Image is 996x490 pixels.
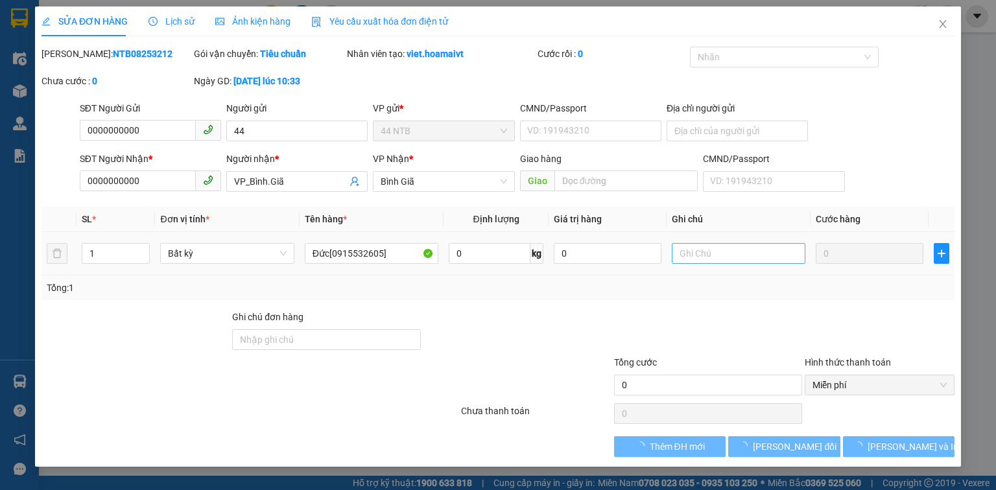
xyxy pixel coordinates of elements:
[614,436,726,457] button: Thêm ĐH mới
[203,175,213,185] span: phone
[816,214,860,224] span: Cước hàng
[554,214,602,224] span: Giá trị hàng
[305,243,438,264] input: VD: Bàn, Ghế
[47,281,385,295] div: Tổng: 1
[381,121,506,141] span: 44 NTB
[311,16,448,27] span: Yêu cầu xuất hóa đơn điện tử
[538,47,687,61] div: Cước rồi :
[460,404,612,426] div: Chưa thanh toán
[347,47,535,61] div: Nhân viên tạo:
[667,101,808,115] div: Địa chỉ người gửi
[373,154,409,164] span: VP Nhận
[350,176,360,187] span: user-add
[82,214,92,224] span: SL
[41,16,128,27] span: SỬA ĐƠN HÀNG
[260,49,306,59] b: Tiêu chuẩn
[311,17,322,27] img: icon
[194,47,344,61] div: Gói vận chuyển:
[215,16,290,27] span: Ảnh kiện hàng
[139,246,147,253] span: up
[41,47,191,61] div: [PERSON_NAME]:
[203,124,213,135] span: phone
[381,172,506,191] span: Bình Giã
[233,76,300,86] b: [DATE] lúc 10:33
[41,17,51,26] span: edit
[667,207,811,232] th: Ghi chú
[938,19,948,29] span: close
[739,441,753,450] span: loading
[816,243,923,264] input: 0
[519,101,661,115] div: CMND/Passport
[868,439,958,454] span: [PERSON_NAME] và In
[578,49,583,59] b: 0
[530,243,543,264] span: kg
[728,436,840,457] button: [PERSON_NAME] đổi
[80,101,221,115] div: SĐT Người Gửi
[635,441,649,450] span: loading
[672,243,805,264] input: Ghi Chú
[168,244,286,263] span: Bất kỳ
[113,49,172,59] b: NTB08253212
[47,243,67,264] button: delete
[194,74,344,88] div: Ngày GD:
[139,255,147,262] span: down
[812,375,947,395] span: Miễn phí
[160,214,209,224] span: Đơn vị tính
[41,74,191,88] div: Chưa cước :
[519,154,561,164] span: Giao hàng
[92,76,97,86] b: 0
[703,152,844,166] div: CMND/Passport
[135,253,149,263] span: Decrease Value
[554,170,698,191] input: Dọc đường
[519,170,554,191] span: Giao
[473,214,519,224] span: Định lượng
[934,248,949,259] span: plus
[853,441,868,450] span: loading
[805,357,891,367] label: Hình thức thanh toán
[135,244,149,253] span: Increase Value
[226,152,368,166] div: Người nhận
[148,17,158,26] span: clock-circle
[148,16,195,27] span: Lịch sử
[80,152,221,166] div: SĐT Người Nhận
[407,49,464,59] b: viet.hoamaivt
[925,6,961,43] button: Close
[934,243,949,264] button: plus
[226,101,368,115] div: Người gửi
[232,312,303,322] label: Ghi chú đơn hàng
[305,214,347,224] span: Tên hàng
[649,439,704,454] span: Thêm ĐH mới
[753,439,836,454] span: [PERSON_NAME] đổi
[843,436,955,457] button: [PERSON_NAME] và In
[614,357,657,367] span: Tổng cước
[232,329,420,350] input: Ghi chú đơn hàng
[667,121,808,141] input: Địa chỉ của người gửi
[373,101,514,115] div: VP gửi
[215,17,224,26] span: picture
